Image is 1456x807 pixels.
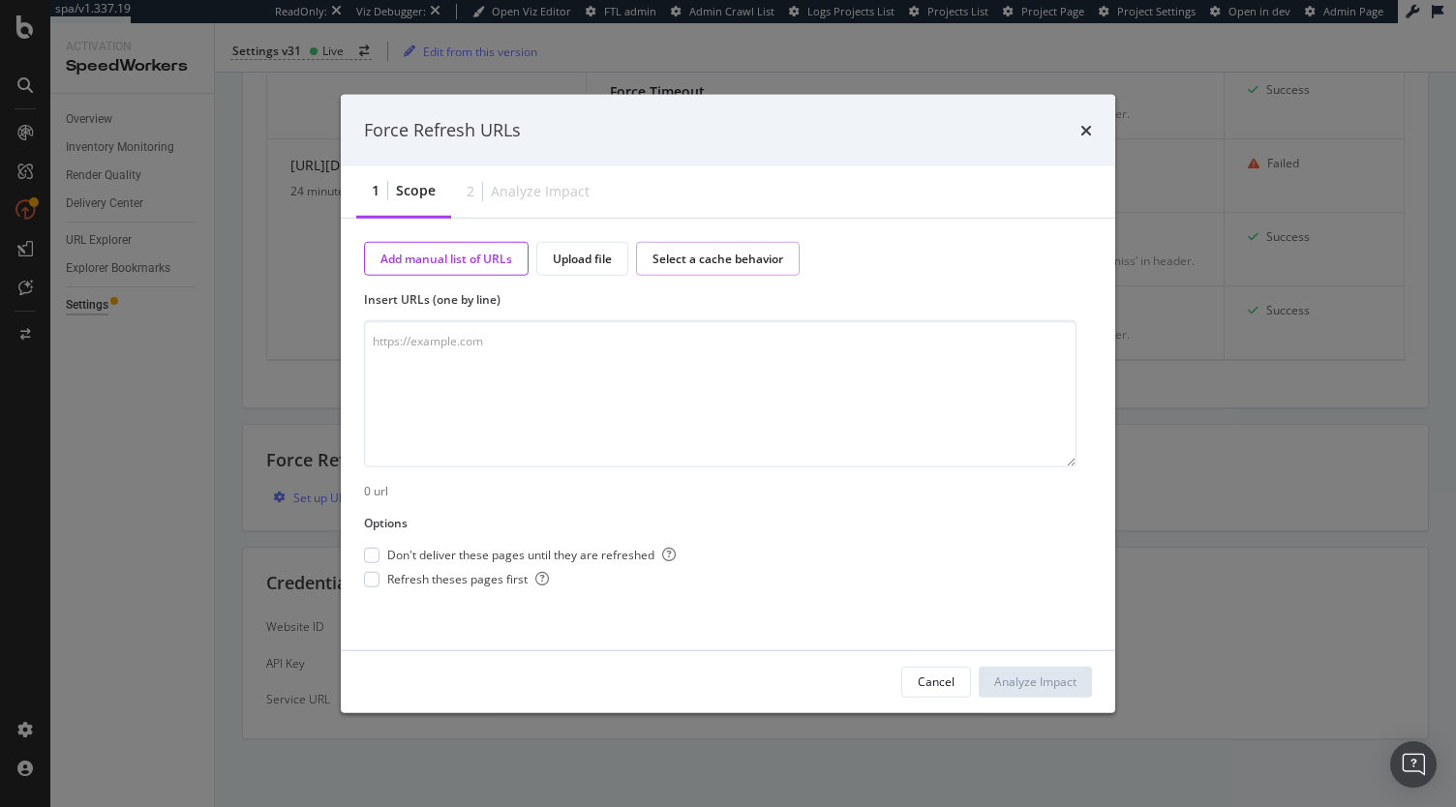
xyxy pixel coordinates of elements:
label: Insert URLs (one by line) [364,291,1077,308]
div: Analyze Impact [491,182,590,201]
div: Options [364,515,408,531]
div: Scope [396,180,436,199]
div: 2 [467,182,474,201]
div: Analyze Impact [994,673,1077,690]
div: Open Intercom Messenger [1390,741,1437,788]
div: times [1080,118,1092,143]
div: Select a cache behavior [652,250,783,266]
div: modal [341,95,1115,713]
span: Refresh theses pages first [387,571,549,587]
span: Don't deliver these pages until they are refreshed [387,547,676,563]
div: 1 [372,180,379,199]
div: Force Refresh URLs [364,118,521,143]
div: Cancel [918,673,955,690]
div: Add manual list of URLs [380,250,512,266]
button: Analyze Impact [979,666,1092,697]
button: Cancel [901,666,971,697]
div: Upload file [553,250,612,266]
div: 0 url [364,483,1092,499]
